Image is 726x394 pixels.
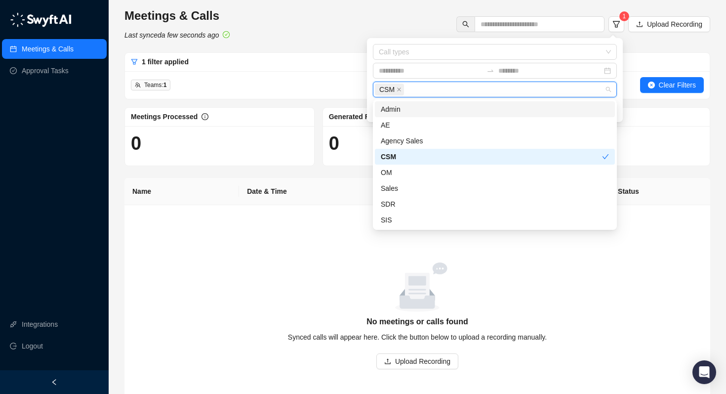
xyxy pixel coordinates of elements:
[659,80,696,90] span: Clear Filters
[381,199,609,210] div: SDR
[223,31,230,38] span: check-circle
[381,151,602,162] div: CSM
[375,196,615,212] div: SDR
[375,212,615,228] div: SIS
[22,61,69,81] a: Approval Tasks
[131,132,308,155] h1: 0
[124,178,239,205] th: Name
[375,84,404,95] span: CSM
[144,82,166,88] span: Teams:
[131,58,138,65] span: filter
[395,356,450,367] span: Upload Recording
[636,21,643,28] span: upload
[381,135,609,146] div: Agency Sales
[288,333,547,341] span: Synced calls will appear here. Click the button below to upload a recording manually.
[22,39,74,59] a: Meetings & Calls
[124,8,230,24] h3: Meetings & Calls
[648,82,655,88] span: close-circle
[239,178,423,205] th: Date & Time
[22,336,43,356] span: Logout
[397,87,402,92] span: close
[142,58,189,66] span: 1 filter applied
[375,165,615,180] div: OM
[22,314,58,334] a: Integrations
[10,343,17,350] span: logout
[376,353,458,369] button: Upload Recording
[612,20,620,28] span: filter
[381,183,609,194] div: Sales
[619,11,629,21] sup: 1
[379,84,395,95] span: CSM
[329,132,506,155] h1: 0
[623,13,626,20] span: 1
[51,379,58,386] span: left
[124,31,219,39] i: Last synced a few seconds ago
[202,113,208,120] span: info-circle
[486,67,494,75] span: to
[640,77,704,93] button: Clear Filters
[375,149,615,165] div: CSM
[547,178,710,205] th: Status
[131,113,198,121] span: Meetings Processed
[381,215,609,225] div: SIS
[384,358,391,365] span: upload
[375,117,615,133] div: AE
[486,67,494,75] span: swap-right
[375,180,615,196] div: Sales
[381,104,609,115] div: Admin
[163,82,167,88] b: 1
[375,101,615,117] div: Admin
[381,120,609,131] div: AE
[329,113,385,121] span: Generated Fields
[692,360,716,384] div: Open Intercom Messenger
[628,16,710,32] button: Upload Recording
[375,133,615,149] div: Agency Sales
[135,82,141,88] span: team
[647,19,702,30] span: Upload Recording
[10,12,72,27] img: logo-05li4sbe.png
[136,316,698,328] h5: No meetings or calls found
[602,153,609,160] span: check
[381,167,609,178] div: OM
[462,21,469,28] span: search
